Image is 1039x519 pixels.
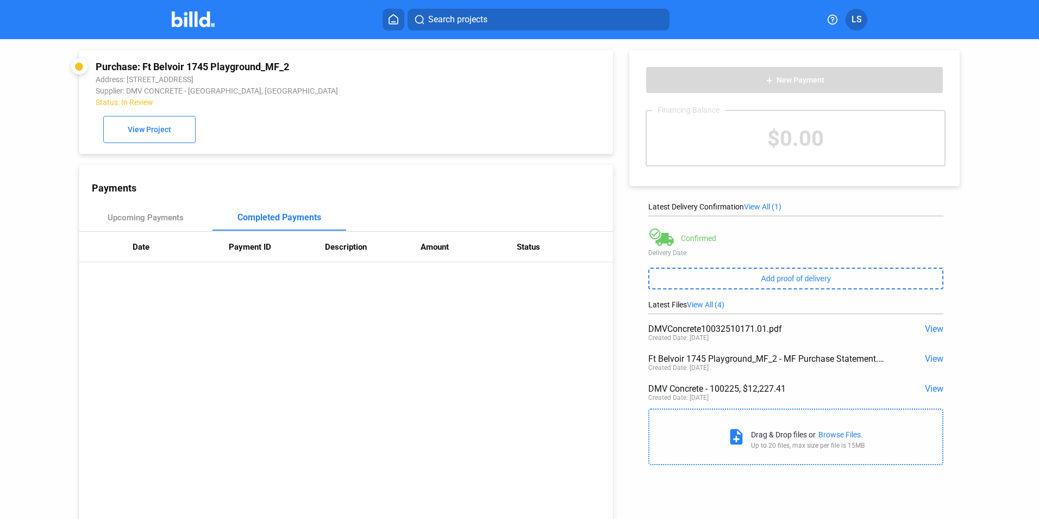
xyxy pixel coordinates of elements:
[96,98,497,107] div: Status: In Review
[172,11,215,27] img: Billd Company Logo
[648,324,885,334] div: DMVConcrete10032510171.01.pdf
[237,212,321,223] div: Completed Payments
[727,428,746,446] mat-icon: note_add
[648,249,943,257] div: Delivery Date:
[103,116,196,143] button: View Project
[648,300,943,309] div: Latest Files
[648,384,885,394] div: DMV Concrete - 100225, $12,227.41
[648,334,709,342] div: Created Date: [DATE]
[751,430,816,439] div: Drag & Drop files or
[646,66,943,94] button: New Payment
[751,442,865,449] div: Up to 20 files, max size per file is 15MB
[325,232,421,262] th: Description
[765,76,774,85] mat-icon: add
[133,232,229,262] th: Date
[648,394,709,401] div: Created Date: [DATE]
[108,213,184,223] div: Upcoming Payments
[687,300,724,309] span: View All (4)
[229,232,325,262] th: Payment ID
[421,232,517,262] th: Amount
[681,234,716,243] div: Confirmed
[846,9,867,30] button: LS
[408,9,669,30] button: Search projects
[428,13,487,26] span: Search projects
[92,182,613,194] div: Payments
[648,268,943,289] button: Add proof of delivery
[925,324,943,334] span: View
[128,126,171,134] span: View Project
[925,384,943,394] span: View
[652,106,725,114] div: Financing Balance
[517,232,613,262] th: Status
[852,13,862,26] span: LS
[96,75,497,84] div: Address: [STREET_ADDRESS]
[647,111,944,165] div: $0.00
[648,354,885,364] div: Ft Belvoir 1745 Playground_MF_2 - MF Purchase Statement.pdf
[925,354,943,364] span: View
[777,76,824,85] span: New Payment
[761,274,831,283] span: Add proof of delivery
[818,430,863,439] div: Browse Files.
[744,202,781,211] span: View All (1)
[96,86,497,95] div: Supplier: DMV CONCRETE - [GEOGRAPHIC_DATA], [GEOGRAPHIC_DATA]
[96,61,497,72] div: Purchase: Ft Belvoir 1745 Playground_MF_2
[648,202,943,211] div: Latest Delivery Confirmation
[648,364,709,372] div: Created Date: [DATE]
